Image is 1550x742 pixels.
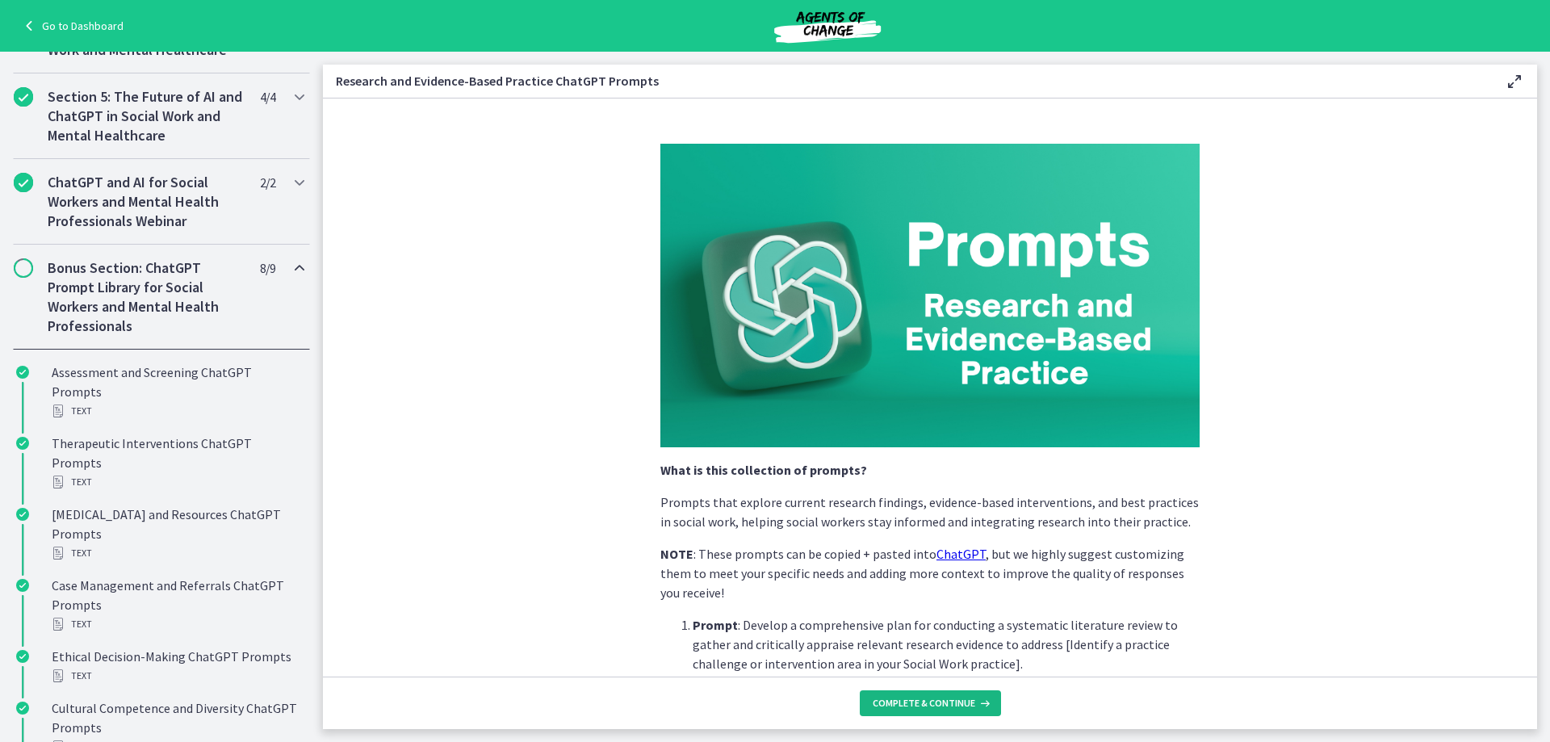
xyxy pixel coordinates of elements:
i: Completed [16,702,29,715]
div: Text [52,543,304,563]
div: Text [52,401,304,421]
div: Text [52,472,304,492]
h2: ChatGPT and AI for Social Workers and Mental Health Professionals Webinar [48,173,245,231]
h2: Bonus Section: ChatGPT Prompt Library for Social Workers and Mental Health Professionals [48,258,245,336]
div: Ethical Decision-Making ChatGPT Prompts [52,647,304,685]
i: Completed [16,650,29,663]
p: : These prompts can be copied + pasted into , but we highly suggest customizing them to meet your... [660,544,1200,602]
strong: NOTE [660,546,693,562]
div: Text [52,614,304,634]
button: Complete & continue [860,690,1001,716]
span: 4 / 4 [260,87,275,107]
img: Slides_for_Title_Slides_for_ChatGPT_and_AI_for_Social_Work_%2831%29.png [660,144,1200,447]
div: Assessment and Screening ChatGPT Prompts [52,363,304,421]
i: Completed [16,366,29,379]
i: Completed [16,508,29,521]
span: Complete & continue [873,697,975,710]
i: Completed [14,173,33,192]
div: Text [52,666,304,685]
i: Completed [16,437,29,450]
span: 8 / 9 [260,258,275,278]
h3: Research and Evidence-Based Practice ChatGPT Prompts [336,71,1479,90]
a: Go to Dashboard [19,16,124,36]
div: [MEDICAL_DATA] and Resources ChatGPT Prompts [52,505,304,563]
div: Case Management and Referrals ChatGPT Prompts [52,576,304,634]
p: Prompts that explore current research findings, evidence-based interventions, and best practices ... [660,493,1200,531]
h2: Section 5: The Future of AI and ChatGPT in Social Work and Mental Healthcare [48,87,245,145]
i: Completed [14,87,33,107]
strong: Prompt [693,617,738,633]
p: : Develop a comprehensive plan for conducting a systematic literature review to gather and critic... [693,615,1200,673]
span: 2 / 2 [260,173,275,192]
strong: What is this collection of prompts? [660,462,867,478]
div: Therapeutic Interventions ChatGPT Prompts [52,434,304,492]
a: ChatGPT [936,546,986,562]
img: Agents of Change Social Work Test Prep [731,6,924,45]
i: Completed [16,579,29,592]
